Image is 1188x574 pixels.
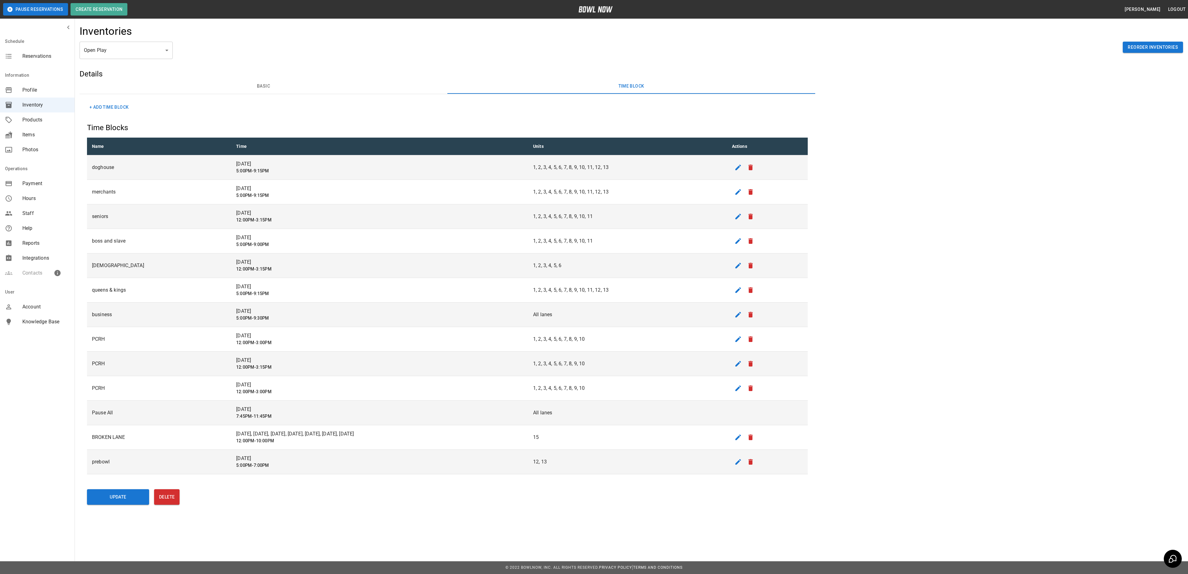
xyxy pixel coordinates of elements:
[744,456,757,468] button: remove
[22,180,70,187] span: Payment
[744,431,757,444] button: remove
[80,79,447,94] button: Basic
[533,409,722,417] p: All lanes
[87,138,808,474] table: sticky table
[727,138,808,155] th: Actions
[732,308,744,321] button: edit
[236,234,523,241] p: [DATE]
[80,69,815,79] h5: Details
[236,168,523,175] h6: 5:00PM-9:15PM
[599,565,632,570] a: Privacy Policy
[732,259,744,272] button: edit
[236,462,523,469] h6: 5:00PM-7:00PM
[1122,4,1163,15] button: [PERSON_NAME]
[231,138,528,155] th: Time
[92,164,226,171] p: doghouse
[732,333,744,345] button: edit
[633,565,683,570] a: Terms and Conditions
[236,455,523,462] p: [DATE]
[732,382,744,394] button: edit
[533,311,722,318] p: All lanes
[236,315,523,322] h6: 5:00PM-9:30PM
[236,266,523,273] h6: 12:00PM-3:15PM
[22,52,70,60] span: Reservations
[732,358,744,370] button: edit
[447,79,815,94] button: Time Block
[92,409,226,417] p: Pause All
[732,456,744,468] button: edit
[236,283,523,290] p: [DATE]
[578,6,613,12] img: logo
[744,161,757,174] button: remove
[236,389,523,395] h6: 12:00PM-3:00PM
[732,235,744,247] button: edit
[533,385,722,392] p: 1, 2, 3, 4, 5, 6, 7, 8, 9, 10
[22,195,70,202] span: Hours
[80,79,815,94] div: basic tabs example
[1166,4,1188,15] button: Logout
[744,382,757,394] button: remove
[236,258,523,266] p: [DATE]
[154,489,180,505] button: Delete
[533,262,722,269] p: 1, 2, 3, 4, 5, 6
[22,131,70,139] span: Items
[87,138,231,155] th: Name
[732,210,744,223] button: edit
[505,565,599,570] span: © 2022 BowlNow, Inc. All Rights Reserved.
[236,438,523,444] h6: 12:00PM-10:00PM
[22,303,70,311] span: Account
[236,217,523,224] h6: 12:00PM-3:15PM
[528,138,727,155] th: Units
[236,364,523,371] h6: 12:00PM-3:15PM
[744,259,757,272] button: remove
[22,318,70,326] span: Knowledge Base
[744,210,757,223] button: remove
[236,241,523,248] h6: 5:00PM-9:00PM
[22,86,70,94] span: Profile
[236,430,523,438] p: [DATE], [DATE], [DATE], [DATE], [DATE], [DATE], [DATE]
[92,213,226,220] p: seniors
[92,188,226,196] p: merchants
[236,413,523,420] h6: 7:45PM-11:45PM
[236,339,523,346] h6: 12:00PM-3:00PM
[236,406,523,413] p: [DATE]
[22,146,70,153] span: Photos
[22,225,70,232] span: Help
[92,335,226,343] p: PCRH
[744,308,757,321] button: remove
[3,3,68,16] button: Pause Reservations
[80,25,132,38] h4: Inventories
[533,360,722,367] p: 1, 2, 3, 4, 5, 6, 7, 8, 9, 10
[533,188,722,196] p: 1, 2, 3, 4, 5, 6, 7, 8, 9, 10, 11, 12, 13
[533,286,722,294] p: 1, 2, 3, 4, 5, 6, 7, 8, 9, 10, 11, 12, 13
[92,385,226,392] p: PCRH
[533,335,722,343] p: 1, 2, 3, 4, 5, 6, 7, 8, 9, 10
[236,357,523,364] p: [DATE]
[744,333,757,345] button: remove
[236,307,523,315] p: [DATE]
[236,381,523,389] p: [DATE]
[92,237,226,245] p: boss and slave
[1123,42,1183,53] button: Reorder Inventories
[533,213,722,220] p: 1, 2, 3, 4, 5, 6, 7, 8, 9, 10, 11
[92,262,226,269] p: [DEMOGRAPHIC_DATA]
[732,161,744,174] button: edit
[744,186,757,198] button: remove
[744,284,757,296] button: remove
[22,116,70,124] span: Products
[92,311,226,318] p: business
[533,458,722,466] p: 12, 13
[744,235,757,247] button: remove
[236,332,523,339] p: [DATE]
[92,286,226,294] p: queens & kings
[236,290,523,297] h6: 5:00PM-9:15PM
[80,42,173,59] div: Open Play
[87,123,808,133] h5: Time Blocks
[92,360,226,367] p: PCRH
[732,431,744,444] button: edit
[22,239,70,247] span: Reports
[236,192,523,199] h6: 5:00PM-9:15PM
[732,284,744,296] button: edit
[236,209,523,217] p: [DATE]
[92,434,226,441] p: BROKEN LANE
